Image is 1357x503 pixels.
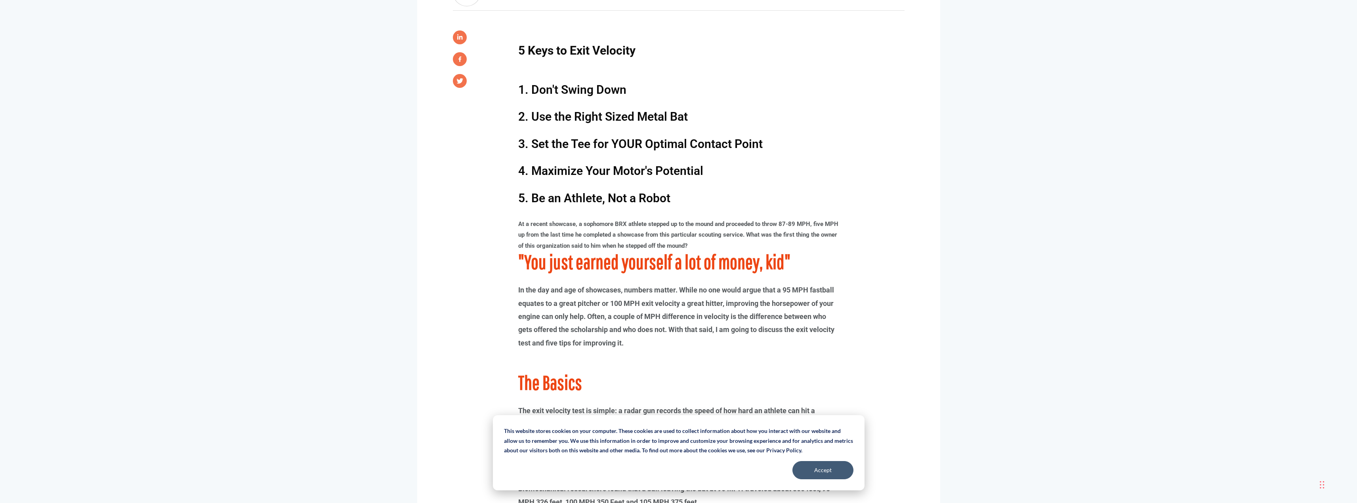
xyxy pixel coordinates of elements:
iframe: Chat Widget [1244,418,1357,503]
h2: The Basics [518,372,839,392]
a: 1. Don't Swing Down [518,83,626,97]
p: The exit velocity test is simple: a radar gun records the speed of how hard an athlete can hit a ... [518,404,839,470]
div: Drag [1320,473,1325,497]
button: Accept [792,461,853,479]
img: Share on LinkedIn [453,52,467,66]
a: 2. Use the Right Sized Metal Bat [518,110,688,123]
a: 4. Maximize Your Motor's Potential [518,164,703,178]
h2: "You just earned yourself a lot of money, kid" [518,252,839,271]
a: 3. Set the Tee for YOUR Optimal Contact Point [518,137,763,151]
div: At a recent showcase, a sophomore BRX athlete stepped up to the mound and proceeded to throw 87-8... [518,219,839,252]
img: Share on Facebook [453,30,467,44]
img: Share on Twitter [453,74,467,88]
a: 5. Be an Athlete, Not a Robot [518,191,670,205]
h4: 5 Keys to Exit Velocity [518,42,839,77]
div: Cookie banner [493,415,865,490]
p: In the day and age of showcases, numbers matter. While no one would argue that a 95 MPH fastball ... [518,283,839,349]
p: This website stores cookies on your computer. These cookies are used to collect information about... [504,426,853,456]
